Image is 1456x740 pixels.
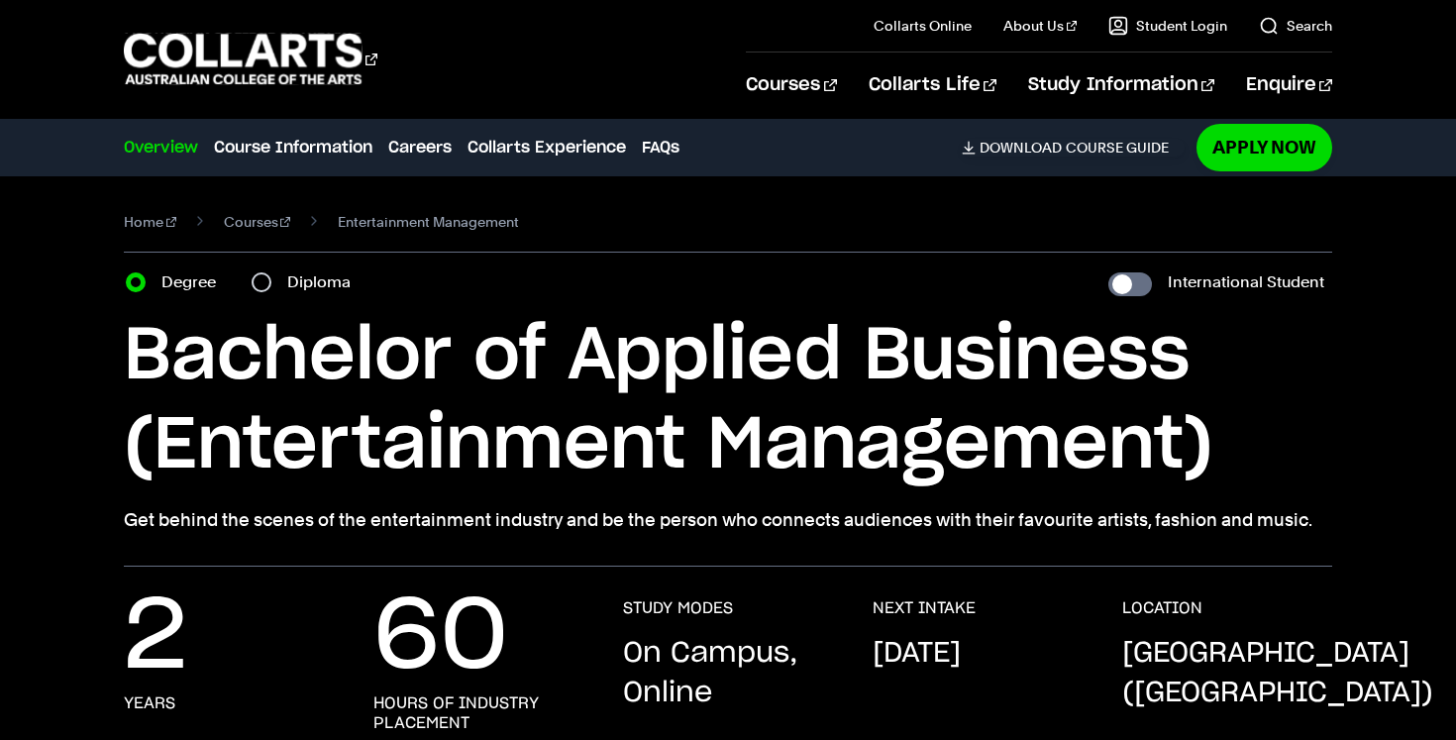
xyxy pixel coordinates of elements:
[642,136,679,159] a: FAQs
[124,598,187,678] p: 2
[1168,268,1324,296] label: International Student
[124,506,1332,534] p: Get behind the scenes of the entertainment industry and be the person who connects audiences with...
[388,136,452,159] a: Careers
[468,136,626,159] a: Collarts Experience
[287,268,363,296] label: Diploma
[1259,16,1332,36] a: Search
[214,136,372,159] a: Course Information
[1028,53,1214,118] a: Study Information
[124,136,198,159] a: Overview
[161,268,228,296] label: Degree
[980,139,1062,157] span: Download
[124,208,176,236] a: Home
[1122,634,1433,713] p: [GEOGRAPHIC_DATA] ([GEOGRAPHIC_DATA])
[1246,53,1332,118] a: Enquire
[1196,124,1332,170] a: Apply Now
[373,693,583,733] h3: hours of industry placement
[224,208,291,236] a: Courses
[746,53,836,118] a: Courses
[1003,16,1077,36] a: About Us
[1108,16,1227,36] a: Student Login
[869,53,996,118] a: Collarts Life
[124,693,175,713] h3: years
[962,139,1185,157] a: DownloadCourse Guide
[338,208,519,236] span: Entertainment Management
[124,312,1332,490] h1: Bachelor of Applied Business (Entertainment Management)
[1122,598,1202,618] h3: LOCATION
[623,598,733,618] h3: STUDY MODES
[623,634,833,713] p: On Campus, Online
[873,634,961,674] p: [DATE]
[373,598,508,678] p: 60
[873,598,976,618] h3: NEXT INTAKE
[124,31,377,87] div: Go to homepage
[874,16,972,36] a: Collarts Online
